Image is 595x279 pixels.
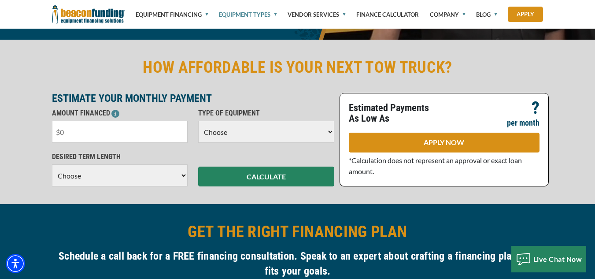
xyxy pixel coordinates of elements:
p: Estimated Payments As Low As [349,103,439,124]
span: Live Chat Now [533,255,582,263]
a: APPLY NOW [349,133,540,153]
a: Apply [508,7,543,22]
h2: HOW AFFORDABLE IS YOUR NEXT TOW TRUCK? [52,57,543,78]
p: DESIRED TERM LENGTH [52,152,188,162]
input: $0 [52,121,188,143]
button: Live Chat Now [511,246,587,272]
span: *Calculation does not represent an approval or exact loan amount. [349,156,522,175]
p: AMOUNT FINANCED [52,108,188,119]
p: per month [507,118,540,128]
p: ? [532,103,540,113]
div: Accessibility Menu [6,254,25,273]
h2: GET THE RIGHT FINANCING PLAN [52,222,543,242]
p: TYPE OF EQUIPMENT [198,108,334,119]
h4: Schedule a call back for a FREE financing consultation. Speak to an expert about crafting a finan... [52,249,543,279]
button: CALCULATE [198,167,334,186]
p: ESTIMATE YOUR MONTHLY PAYMENT [52,93,334,104]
